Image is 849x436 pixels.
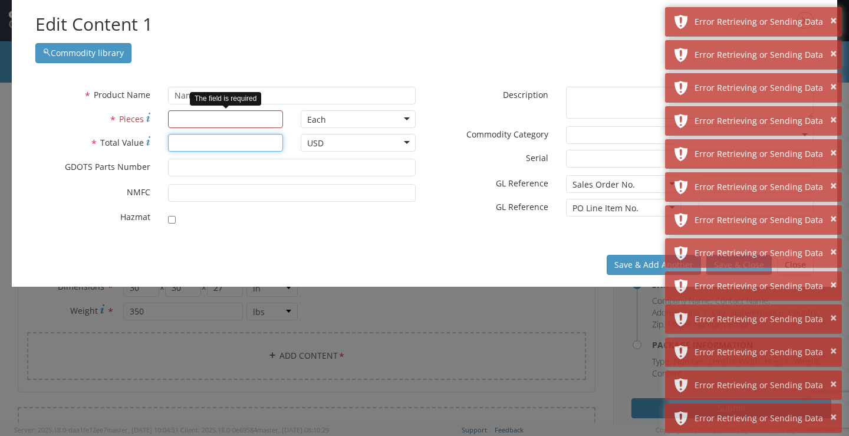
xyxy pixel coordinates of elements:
span: Commodity Category [466,129,548,140]
button: × [830,244,837,261]
div: Sales Order No. [572,179,635,191]
div: USD [307,137,324,149]
span: GDOTS Parts Number [65,161,150,172]
button: × [830,178,837,195]
button: Save & Add Another [607,255,701,275]
div: Error Retrieving or Sending Data [695,49,833,61]
button: × [830,12,837,29]
div: Error Retrieving or Sending Data [695,148,833,160]
div: Error Retrieving or Sending Data [695,181,833,193]
button: × [830,45,837,63]
button: × [830,78,837,96]
div: Error Retrieving or Sending Data [695,115,833,127]
div: The field is required [190,92,261,106]
div: PO Line Item No. [572,202,639,214]
div: Error Retrieving or Sending Data [695,247,833,259]
span: Pieces [119,113,144,124]
div: Error Retrieving or Sending Data [695,16,833,28]
span: Product Name [94,89,150,100]
span: Hazmat [120,211,150,222]
div: Error Retrieving or Sending Data [695,412,833,424]
div: Error Retrieving or Sending Data [695,313,833,325]
button: × [830,145,837,162]
button: × [830,211,837,228]
button: × [830,376,837,393]
span: GL Reference [496,178,548,189]
div: Error Retrieving or Sending Data [695,280,833,292]
div: Each [307,114,326,126]
span: Description [503,89,548,100]
button: Commodity library [35,43,131,63]
button: × [830,409,837,426]
div: Error Retrieving or Sending Data [695,82,833,94]
span: GL Reference [496,201,548,212]
h2: Edit Content 1 [35,12,814,37]
button: × [830,343,837,360]
div: Error Retrieving or Sending Data [695,379,833,391]
span: Serial [526,152,548,163]
span: Total Value [100,137,144,148]
span: NMFC [127,186,150,198]
div: Error Retrieving or Sending Data [695,346,833,358]
button: × [830,277,837,294]
div: Error Retrieving or Sending Data [695,214,833,226]
button: × [830,112,837,129]
button: × [830,310,837,327]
